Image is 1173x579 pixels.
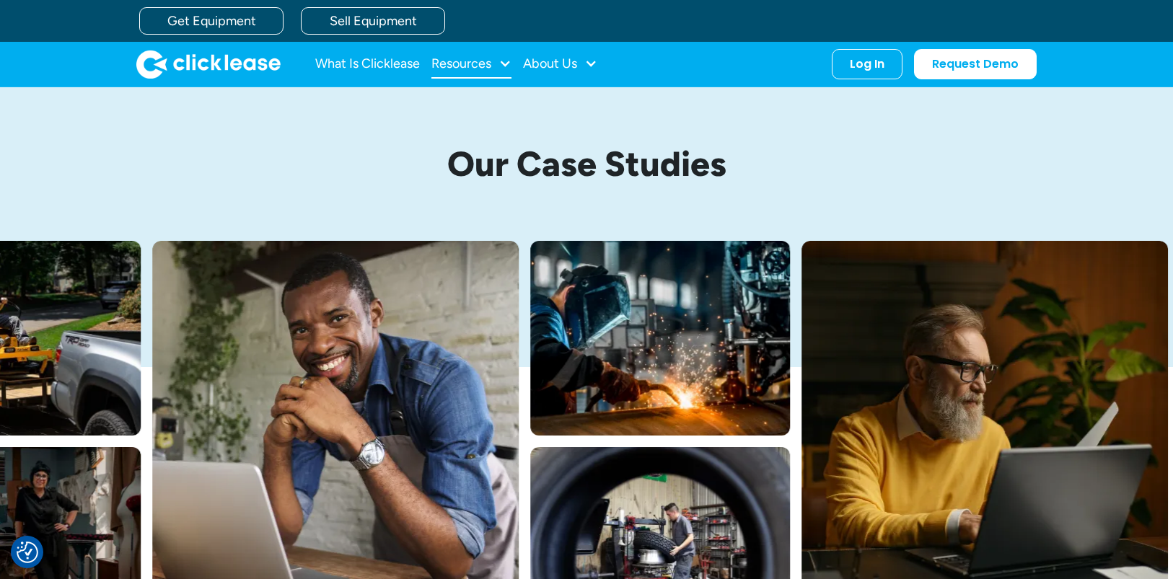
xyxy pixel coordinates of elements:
div: Log In [850,57,884,71]
a: home [136,50,281,79]
a: Get Equipment [139,7,284,35]
div: About Us [523,50,597,79]
img: A welder in a large mask working on a large pipe [530,241,790,436]
button: Consent Preferences [17,542,38,563]
h1: Our Case Studies [247,145,926,183]
img: Clicklease logo [136,50,281,79]
a: Request Demo [914,49,1037,79]
img: Revisit consent button [17,542,38,563]
a: What Is Clicklease [315,50,420,79]
a: Sell Equipment [301,7,445,35]
div: Resources [431,50,511,79]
